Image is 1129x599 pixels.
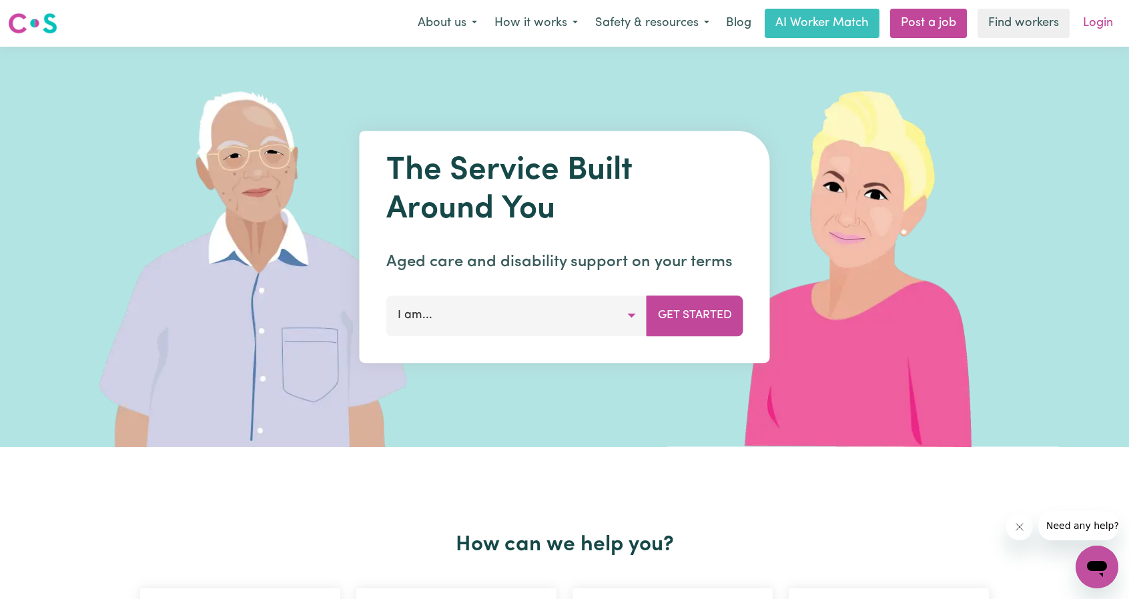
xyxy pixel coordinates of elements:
a: Post a job [890,9,967,38]
button: I am... [386,295,647,336]
a: AI Worker Match [765,9,879,38]
button: About us [409,9,486,37]
button: How it works [486,9,587,37]
a: Blog [718,9,759,38]
button: Safety & resources [587,9,718,37]
img: Careseekers logo [8,11,57,35]
a: Find workers [978,9,1070,38]
a: Login [1075,9,1121,38]
iframe: Close message [1006,514,1033,540]
iframe: Message from company [1038,511,1118,540]
span: Need any help? [8,9,81,20]
h1: The Service Built Around You [386,152,743,229]
p: Aged care and disability support on your terms [386,250,743,274]
h2: How can we help you? [132,532,997,558]
a: Careseekers logo [8,8,57,39]
button: Get Started [647,295,743,336]
iframe: Button to launch messaging window [1076,546,1118,588]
